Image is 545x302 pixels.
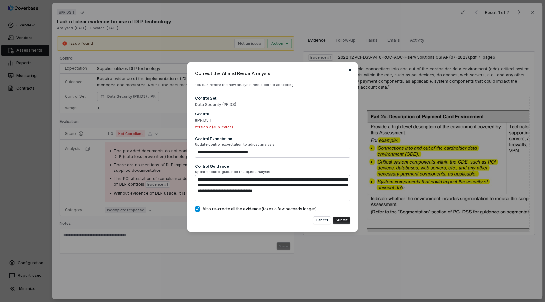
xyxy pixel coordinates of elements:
button: Submit [333,217,350,224]
span: Update control expectation to adjust analysis [195,142,350,147]
div: Control Guidance [195,163,350,169]
button: Cancel [313,217,331,224]
div: Control [195,111,350,117]
span: Correct the AI and Rerun Analysis [195,70,350,77]
div: Control Expectation [195,136,350,142]
span: Data Security (PR.DS) [195,102,350,108]
div: Control Set [195,95,350,101]
span: version 2 (duplicated) [195,125,233,129]
span: Update control guidance to adjust analysis [195,170,350,174]
button: Also re-create all the evidence (takes a few seconds longer). [195,206,200,212]
span: Also re-create all the evidence (takes a few seconds longer). [202,206,318,212]
span: You can review the new analysis result before accepting. [195,83,295,87]
span: #PR.DS 1 [195,117,350,124]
